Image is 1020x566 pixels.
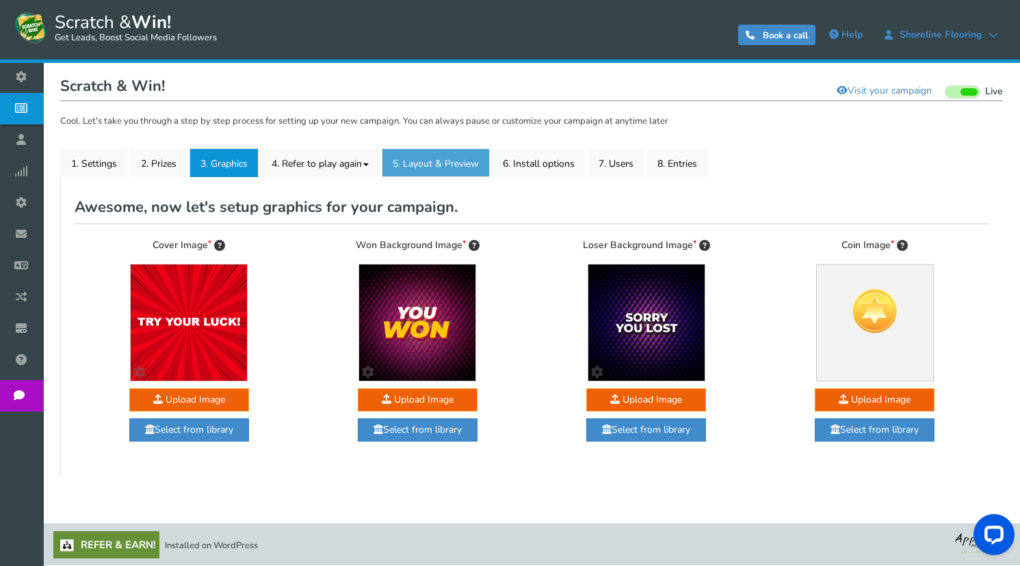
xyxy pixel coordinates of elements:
[841,28,863,41] span: Help
[131,10,171,34] strong: Win!
[261,148,380,177] a: 4. Refer to play again
[382,148,490,177] a: 5. Layout & Preview
[189,148,259,177] a: 3. Graphics
[586,418,706,442] a: Select from library
[60,115,1003,129] p: Cool. Let's take you through a step by step process for setting up your new campaign. You can alw...
[815,418,934,442] a: Select from library
[893,29,989,40] span: Shoreline Flooring
[583,238,710,253] label: Loser Background Image
[841,238,908,253] label: Coin Image
[985,85,1003,98] span: Live
[14,10,48,44] img: Scratch and Win
[822,24,869,46] a: Help
[955,531,1010,554] img: bg_logo_foot.webp
[48,10,217,44] span: Scratch &
[588,148,644,177] a: 7. Users
[130,148,187,177] a: 2. Prizes
[55,33,217,44] small: Get Leads, Boost Social Media Followers
[356,238,480,253] label: Won Background Image
[60,74,1003,101] h1: Scratch & Win!
[828,79,941,103] a: Visit your campaign
[738,25,815,45] a: Book a call
[53,531,159,558] a: Refer & Earn!
[165,539,258,552] span: Installed on WordPress
[75,191,989,224] h2: Awesome, now let's setup graphics for your campaign.
[646,148,708,177] a: 8. Entries
[763,29,808,42] span: Book a call
[129,418,249,442] a: Select from library
[492,148,586,177] a: 6. Install options
[963,509,1020,566] iframe: LiveChat chat widget
[153,238,225,253] label: Cover Image
[14,10,217,44] a: Scratch &Win! Get Leads, Boost Social Media Followers
[60,148,128,177] a: 1. Settings
[358,418,478,442] a: Select from library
